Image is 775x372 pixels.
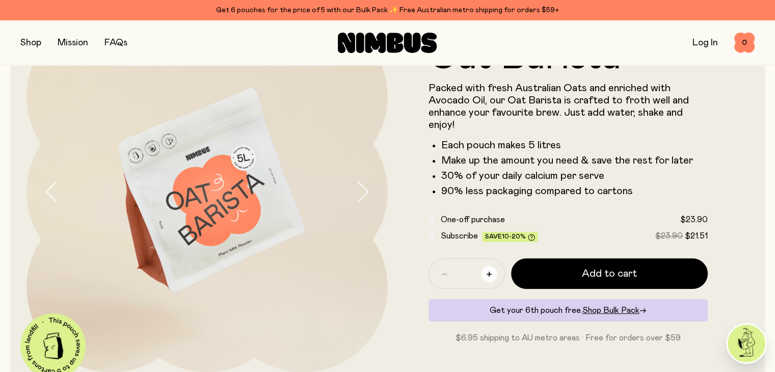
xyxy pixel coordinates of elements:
div: Get your 6th pouch free. [429,299,708,322]
span: Add to cart [582,267,637,281]
p: $6.95 shipping to AU metro areas · Free for orders over $59 [429,332,708,344]
p: Packed with fresh Australian Oats and enriched with Avocado Oil, our Oat Barista is crafted to fr... [429,82,708,131]
span: 10-20% [502,233,526,240]
span: Shop Bulk Pack [582,306,639,314]
span: $23.90 [655,232,683,240]
li: 90% less packaging compared to cartons [441,185,708,197]
a: Log In [692,38,718,47]
a: Mission [58,38,88,47]
img: agent [728,325,765,362]
li: Make up the amount you need & save the rest for later [441,154,708,167]
button: Add to cart [511,258,708,289]
li: 30% of your daily calcium per serve [441,170,708,182]
span: $21.51 [685,232,708,240]
a: Shop Bulk Pack→ [582,306,647,314]
span: Subscribe [441,232,478,240]
button: 0 [734,33,755,53]
span: $23.90 [680,216,708,224]
span: One-off purchase [441,216,505,224]
li: Each pouch makes 5 litres [441,139,708,151]
div: Get 6 pouches for the price of 5 with our Bulk Pack ✨ Free Australian metro shipping for orders $59+ [20,4,755,16]
a: FAQs [104,38,127,47]
span: Save [485,233,535,241]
